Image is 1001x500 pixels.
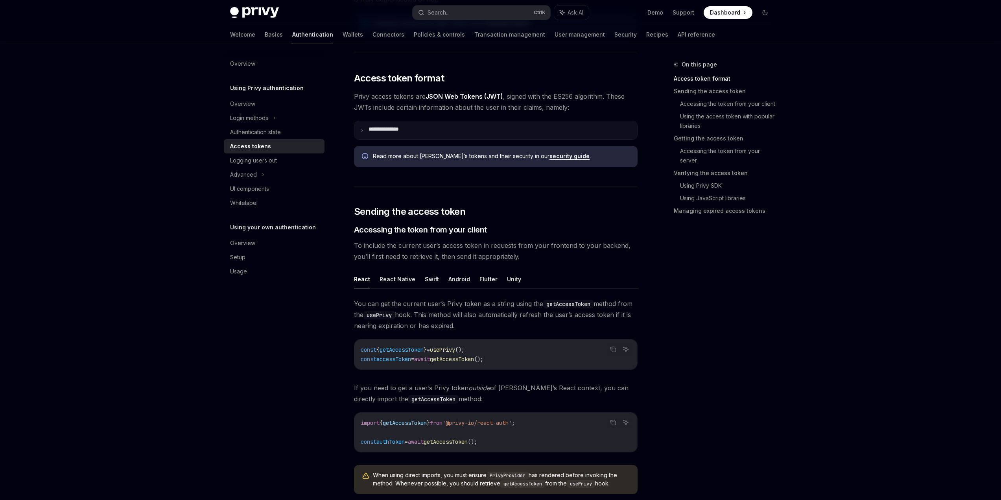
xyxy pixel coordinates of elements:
div: Setup [230,253,245,262]
div: Login methods [230,113,268,123]
span: const [361,438,376,445]
svg: Info [362,153,370,161]
a: Using JavaScript libraries [680,192,778,205]
span: from [430,419,442,426]
button: React [354,270,370,288]
a: Welcome [230,25,255,44]
span: When using direct imports, you must ensure has rendered before invoking the method. Whenever poss... [373,471,630,488]
a: Accessing the token from your server [680,145,778,167]
a: Dashboard [704,6,752,19]
div: UI components [230,184,269,194]
a: Connectors [372,25,404,44]
a: Recipes [646,25,668,44]
span: (); [468,438,477,445]
span: = [411,356,414,363]
span: authToken [376,438,405,445]
code: PrivyProvider [487,472,529,480]
span: You can get the current user’s Privy token as a string using the method from the hook. This metho... [354,298,638,331]
button: Unity [507,270,521,288]
a: security guide [549,153,590,160]
code: getAccessToken [500,480,545,488]
span: { [380,419,383,426]
a: Usage [224,264,324,279]
a: Transaction management [474,25,545,44]
a: UI components [224,182,324,196]
a: Accessing the token from your client [680,98,778,110]
a: Support [673,9,694,17]
span: import [361,419,380,426]
a: Sending the access token [674,85,778,98]
a: Authentication state [224,125,324,139]
span: = [427,346,430,353]
div: Whitelabel [230,198,258,208]
span: Read more about [PERSON_NAME]’s tokens and their security in our . [373,152,630,160]
span: Dashboard [710,9,740,17]
a: Whitelabel [224,196,324,210]
a: Logging users out [224,153,324,168]
div: Overview [230,99,255,109]
span: Privy access tokens are , signed with the ES256 algorithm. These JWTs include certain information... [354,91,638,113]
span: getAccessToken [380,346,424,353]
a: Access token format [674,72,778,85]
h5: Using your own authentication [230,223,316,232]
span: getAccessToken [383,419,427,426]
button: Flutter [479,270,498,288]
span: { [376,346,380,353]
span: } [424,346,427,353]
a: Wallets [343,25,363,44]
span: await [414,356,430,363]
button: Ask AI [621,417,631,428]
div: Overview [230,238,255,248]
span: '@privy-io/react-auth' [442,419,512,426]
svg: Warning [362,472,370,480]
a: Setup [224,250,324,264]
a: Access tokens [224,139,324,153]
a: Overview [224,57,324,71]
span: Access token format [354,72,444,85]
span: On this page [682,60,717,69]
button: Ask AI [621,344,631,354]
span: await [408,438,424,445]
div: Usage [230,267,247,276]
span: To include the current user’s access token in requests from your frontend to your backend, you’ll... [354,240,638,262]
a: Getting the access token [674,132,778,145]
a: Using Privy SDK [680,179,778,192]
button: Android [448,270,470,288]
div: Overview [230,59,255,68]
div: Logging users out [230,156,277,165]
code: getAccessToken [543,300,594,308]
button: React Native [380,270,415,288]
span: Ctrl K [534,9,546,16]
button: Search...CtrlK [413,6,550,20]
a: API reference [678,25,715,44]
a: User management [555,25,605,44]
button: Toggle dark mode [759,6,771,19]
code: usePrivy [567,480,595,488]
span: } [427,419,430,426]
a: Using the access token with popular libraries [680,110,778,132]
span: Sending the access token [354,205,466,218]
a: Authentication [292,25,333,44]
span: usePrivy [430,346,455,353]
a: JSON Web Tokens (JWT) [426,92,503,101]
a: Overview [224,236,324,250]
span: Ask AI [568,9,583,17]
span: ; [512,419,515,426]
a: Verifying the access token [674,167,778,179]
h5: Using Privy authentication [230,83,304,93]
span: = [405,438,408,445]
div: Search... [428,8,450,17]
a: Managing expired access tokens [674,205,778,217]
span: getAccessToken [430,356,474,363]
div: Authentication state [230,127,281,137]
span: Accessing the token from your client [354,224,487,235]
a: Demo [647,9,663,17]
a: Policies & controls [414,25,465,44]
em: outside [468,384,490,392]
span: getAccessToken [424,438,468,445]
code: usePrivy [363,311,395,319]
span: accessToken [376,356,411,363]
code: getAccessToken [408,395,459,404]
button: Ask AI [554,6,589,20]
span: If you need to get a user’s Privy token of [PERSON_NAME]’s React context, you can directly import... [354,382,638,404]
